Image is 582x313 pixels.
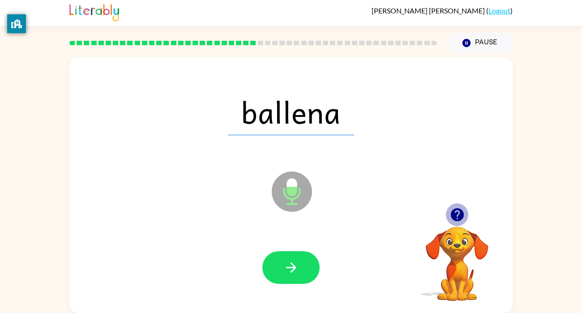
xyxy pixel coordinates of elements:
[488,6,510,15] a: Logout
[7,14,26,33] button: privacy banner
[448,33,513,53] button: Pause
[69,2,119,21] img: Literably
[412,213,502,302] video: Your browser must support playing .mp4 files to use Literably. Please try using another browser.
[372,6,486,15] span: [PERSON_NAME] [PERSON_NAME]
[228,89,354,135] span: ballena
[372,6,513,15] div: ( )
